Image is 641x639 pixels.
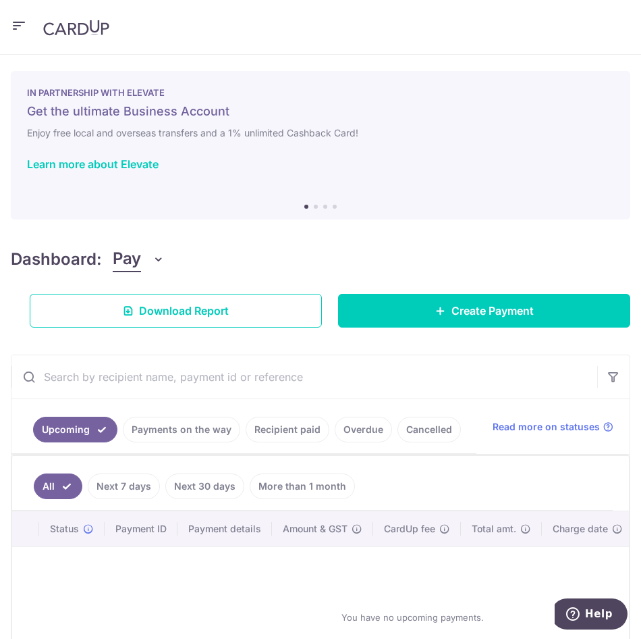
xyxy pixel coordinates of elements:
[50,522,79,536] span: Status
[246,417,329,442] a: Recipient paid
[30,294,322,328] a: Download Report
[27,87,614,98] p: IN PARTNERSHIP WITH ELEVATE
[177,511,272,546] th: Payment details
[27,125,614,141] h6: Enjoy free local and overseas transfers and a 1% unlimited Cashback Card!
[113,247,141,272] span: Pay
[283,522,347,536] span: Amount & GST
[338,294,630,328] a: Create Payment
[165,474,244,499] a: Next 30 days
[451,303,534,319] span: Create Payment
[384,522,435,536] span: CardUp fee
[397,417,461,442] a: Cancelled
[113,247,165,272] button: Pay
[555,598,628,632] iframe: Opens a widget where you can find more information
[472,522,516,536] span: Total amt.
[493,420,613,434] a: Read more on statuses
[553,522,608,536] span: Charge date
[11,355,597,399] input: Search by recipient name, payment id or reference
[34,474,82,499] a: All
[11,247,102,272] h4: Dashboard:
[88,474,160,499] a: Next 7 days
[335,417,392,442] a: Overdue
[139,303,229,319] span: Download Report
[250,474,355,499] a: More than 1 month
[493,420,600,434] span: Read more on statuses
[105,511,177,546] th: Payment ID
[27,157,159,171] a: Learn more about Elevate
[33,417,117,442] a: Upcoming
[43,20,109,36] img: CardUp
[123,417,240,442] a: Payments on the way
[27,103,614,120] h5: Get the ultimate Business Account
